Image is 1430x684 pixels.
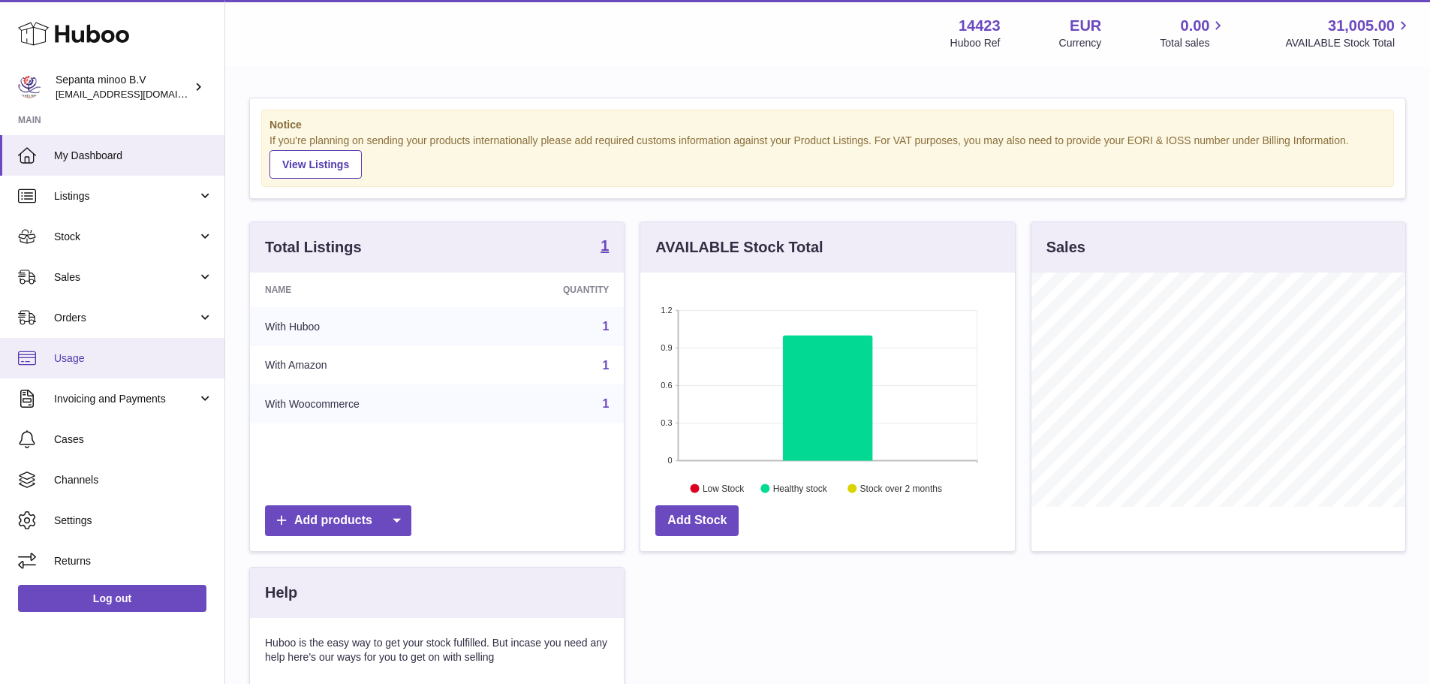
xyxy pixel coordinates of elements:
text: 1.2 [661,306,673,315]
h3: Sales [1046,237,1085,258]
a: 1 [602,320,609,333]
div: If you're planning on sending your products internationally please add required customs informati... [269,134,1386,179]
text: Stock over 2 months [860,483,942,493]
strong: Notice [269,118,1386,132]
span: Invoicing and Payments [54,392,197,406]
strong: 1 [601,238,609,253]
text: Healthy stock [773,483,828,493]
span: Orders [54,311,197,325]
span: Returns [54,554,213,568]
p: Huboo is the easy way to get your stock fulfilled. But incase you need any help here's our ways f... [265,636,609,664]
text: 0.3 [661,418,673,427]
text: 0 [668,456,673,465]
span: Cases [54,432,213,447]
span: Settings [54,514,213,528]
th: Name [250,273,482,307]
span: Channels [54,473,213,487]
a: Log out [18,585,206,612]
td: With Amazon [250,346,482,385]
a: 1 [602,359,609,372]
span: AVAILABLE Stock Total [1285,36,1412,50]
span: Listings [54,189,197,203]
strong: EUR [1070,16,1101,36]
span: Usage [54,351,213,366]
h3: Total Listings [265,237,362,258]
td: With Huboo [250,307,482,346]
a: Add Stock [655,505,739,536]
th: Quantity [482,273,624,307]
text: 0.6 [661,381,673,390]
strong: 14423 [959,16,1001,36]
span: 31,005.00 [1328,16,1395,36]
div: Huboo Ref [950,36,1001,50]
text: 0.9 [661,343,673,352]
div: Sepanta minoo B.V [56,73,191,101]
a: Add products [265,505,411,536]
div: Currency [1059,36,1102,50]
a: 1 [602,397,609,410]
img: internalAdmin-14423@internal.huboo.com [18,76,41,98]
h3: AVAILABLE Stock Total [655,237,823,258]
span: My Dashboard [54,149,213,163]
h3: Help [265,583,297,603]
a: View Listings [269,150,362,179]
text: Low Stock [703,483,745,493]
a: 31,005.00 AVAILABLE Stock Total [1285,16,1412,50]
span: Sales [54,270,197,285]
span: [EMAIL_ADDRESS][DOMAIN_NAME] [56,88,221,100]
span: Stock [54,230,197,244]
span: 0.00 [1181,16,1210,36]
span: Total sales [1160,36,1227,50]
a: 1 [601,238,609,256]
td: With Woocommerce [250,384,482,423]
a: 0.00 Total sales [1160,16,1227,50]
